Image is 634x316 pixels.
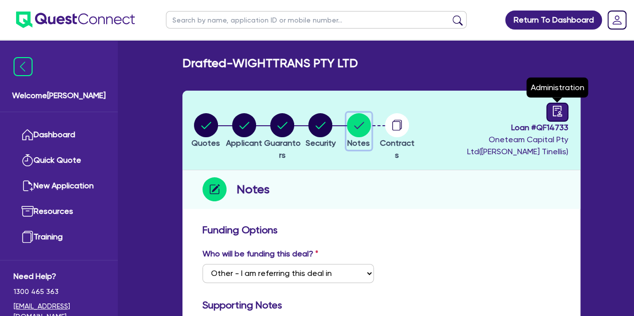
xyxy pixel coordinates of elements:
[22,205,34,217] img: resources
[263,113,301,162] button: Guarantors
[14,122,104,148] a: Dashboard
[347,138,370,148] span: Notes
[346,113,371,150] button: Notes
[22,154,34,166] img: quick-quote
[379,138,414,160] span: Contracts
[191,113,221,150] button: Quotes
[604,7,630,33] a: Dropdown toggle
[202,177,227,201] img: step-icon
[14,224,104,250] a: Training
[14,57,33,76] img: icon-menu-close
[14,148,104,173] a: Quick Quote
[467,135,568,156] span: Oneteam Capital Pty Ltd ( [PERSON_NAME] Tinellis )
[264,138,301,160] span: Guarantors
[14,173,104,199] a: New Application
[526,78,588,98] div: Administration
[237,180,270,198] h2: Notes
[226,138,262,148] span: Applicant
[22,180,34,192] img: new-application
[22,231,34,243] img: training
[226,113,262,150] button: Applicant
[546,103,568,122] a: audit
[166,11,467,29] input: Search by name, application ID or mobile number...
[552,106,563,117] span: audit
[182,56,358,71] h2: Drafted - WIGHTTRANS PTY LTD
[305,113,336,150] button: Security
[14,199,104,224] a: Resources
[202,248,318,260] label: Who will be funding this deal?
[16,12,135,28] img: quest-connect-logo-blue
[14,286,104,297] span: 1300 465 363
[14,270,104,282] span: Need Help?
[305,138,335,148] span: Security
[12,90,106,102] span: Welcome [PERSON_NAME]
[202,224,560,236] h3: Funding Options
[505,11,602,30] a: Return To Dashboard
[418,122,568,134] span: Loan # QF14733
[202,299,560,311] h3: Supporting Notes
[191,138,220,148] span: Quotes
[378,113,416,162] button: Contracts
